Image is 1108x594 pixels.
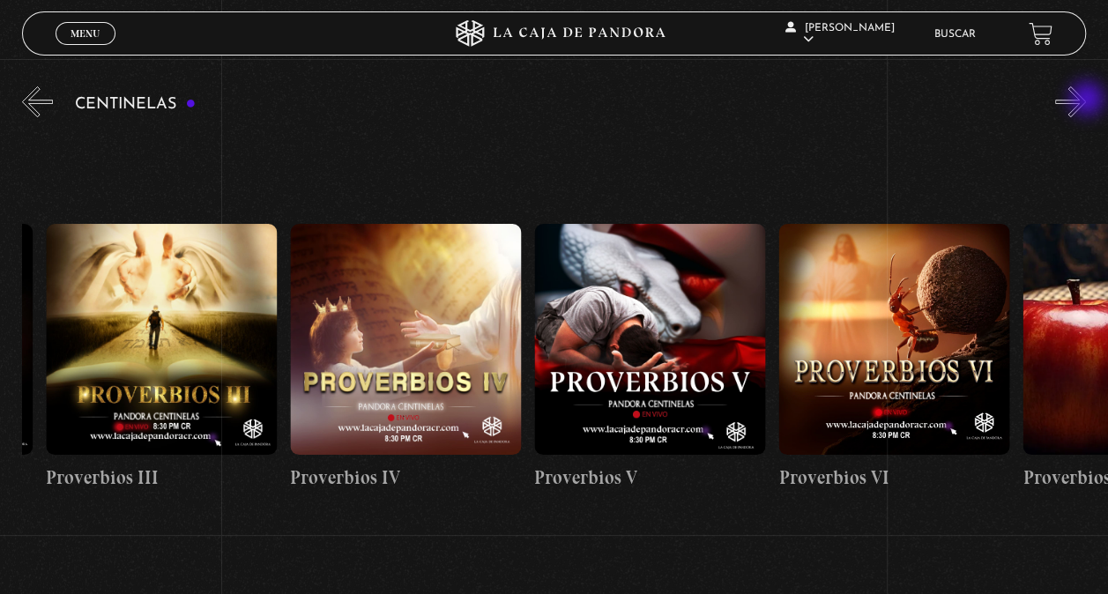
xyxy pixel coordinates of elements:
span: Menu [71,28,100,39]
a: Proverbios III [46,130,277,583]
h3: Centinelas [75,96,196,113]
span: Cerrar [65,43,107,56]
button: Next [1055,86,1086,117]
a: Proverbios VI [778,130,1009,583]
span: [PERSON_NAME] [785,23,894,45]
a: View your shopping cart [1029,22,1052,46]
a: Proverbios IV [290,130,521,583]
h4: Proverbios V [534,464,765,492]
h4: Proverbios III [46,464,277,492]
button: Previous [22,86,53,117]
a: Buscar [934,29,976,40]
h4: Proverbios IV [290,464,521,492]
h4: Proverbios VI [778,464,1009,492]
a: Proverbios V [534,130,765,583]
